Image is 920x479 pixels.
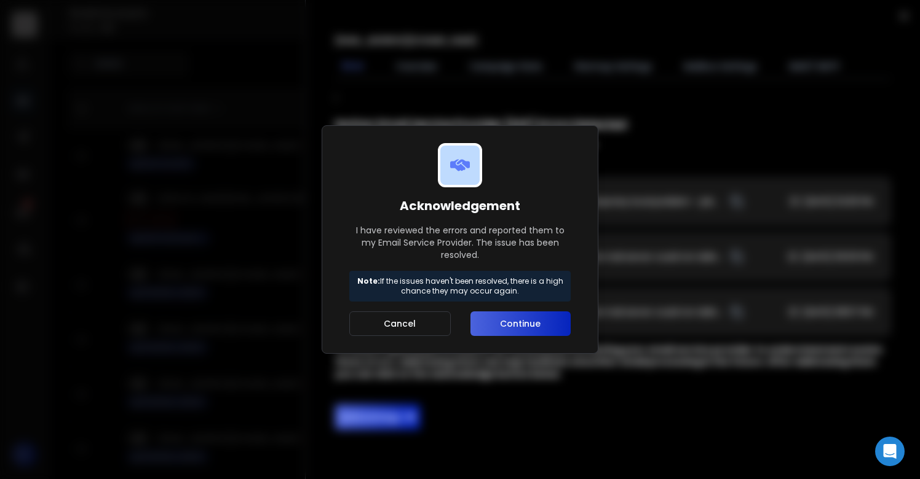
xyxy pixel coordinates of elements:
h1: Acknowledgement [349,197,571,214]
button: Continue [470,311,571,336]
div: ; [335,89,890,429]
strong: Note: [357,276,380,286]
p: I have reviewed the errors and reported them to my Email Service Provider. The issue has been res... [349,224,571,261]
p: If the issues haven't been resolved, there is a high chance they may occur again. [355,276,565,296]
button: Cancel [349,311,451,336]
div: Open Intercom Messenger [875,437,905,466]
